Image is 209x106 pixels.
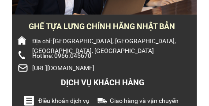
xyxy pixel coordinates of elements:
h3: Hotline: 0966.045670 [32,51,193,61]
h3: DỊCH VỤ KHÁCH HÀNG [61,76,149,89]
h3: Giao hàng và vận chuyển [110,96,183,106]
h3: Địa chỉ: [GEOGRAPHIC_DATA], [GEOGRAPHIC_DATA], [GEOGRAPHIC_DATA], [GEOGRAPHIC_DATA] [32,36,193,56]
h3: GHẾ TỰA LƯNG CHÍNH HÃNG NHẬT BẢN [29,20,182,33]
h3: Điều khoản dịch vụ [38,96,97,106]
h3: [URL][DOMAIN_NAME] [32,63,147,73]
